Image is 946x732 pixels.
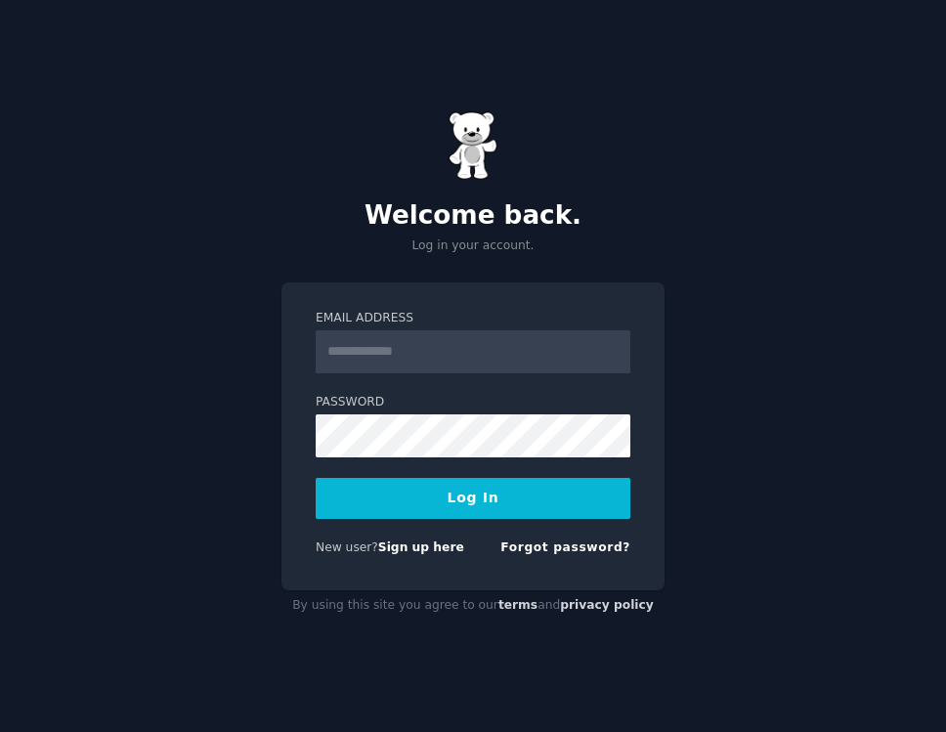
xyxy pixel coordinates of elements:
a: privacy policy [560,598,654,612]
a: Forgot password? [500,540,630,554]
label: Password [316,394,630,411]
span: New user? [316,540,378,554]
button: Log In [316,478,630,519]
img: Gummy Bear [449,111,497,180]
div: By using this site you agree to our and [281,590,665,622]
h2: Welcome back. [281,200,665,232]
a: terms [498,598,537,612]
label: Email Address [316,310,630,327]
p: Log in your account. [281,237,665,255]
a: Sign up here [378,540,464,554]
